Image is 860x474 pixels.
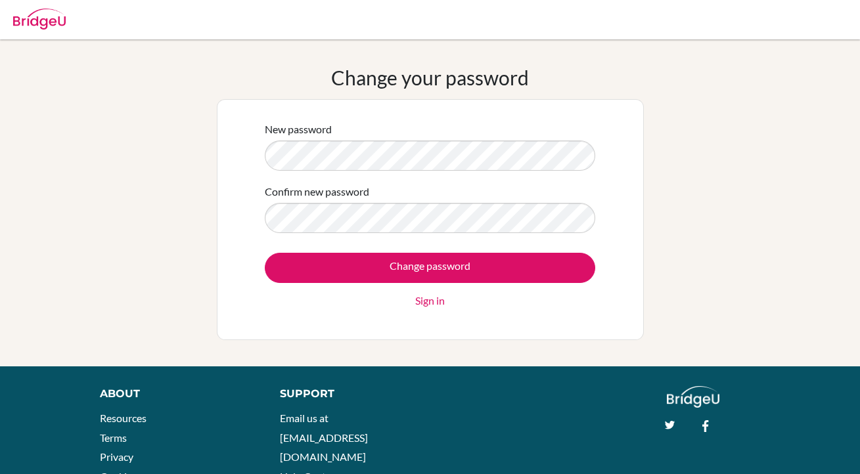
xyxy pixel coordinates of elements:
a: Resources [100,412,147,424]
a: Privacy [100,450,133,463]
input: Change password [265,253,595,283]
img: logo_white@2x-f4f0deed5e89b7ecb1c2cc34c3e3d731f90f0f143d5ea2071677605dd97b5244.png [667,386,720,408]
h1: Change your password [331,66,529,89]
a: Sign in [415,293,445,309]
a: Terms [100,431,127,444]
div: Support [280,386,417,402]
label: Confirm new password [265,184,369,200]
div: About [100,386,250,402]
a: Email us at [EMAIL_ADDRESS][DOMAIN_NAME] [280,412,368,463]
label: New password [265,121,332,137]
img: Bridge-U [13,9,66,30]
